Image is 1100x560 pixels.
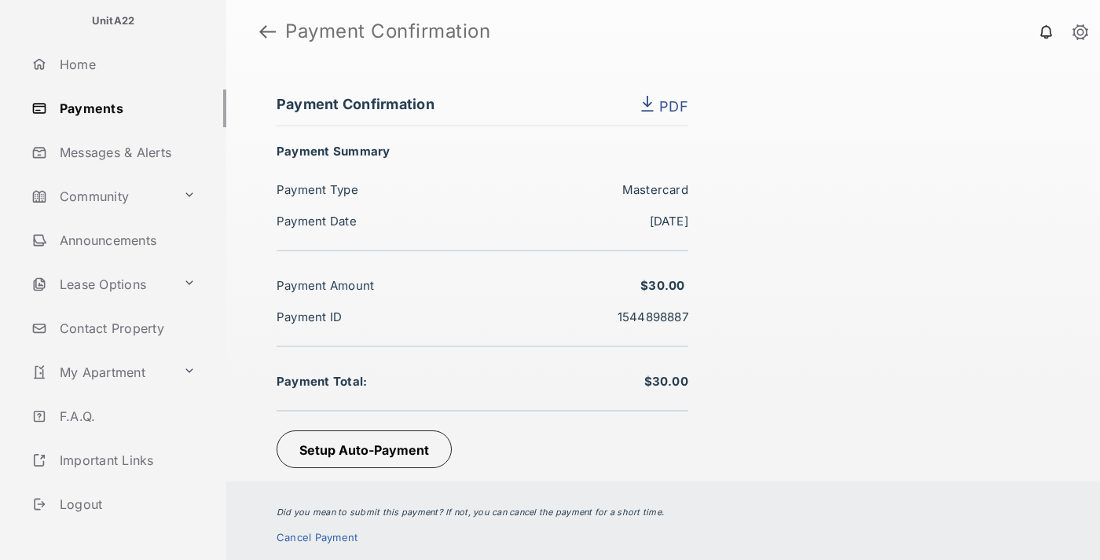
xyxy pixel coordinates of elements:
[25,441,202,479] a: Important Links
[25,46,226,83] a: Home
[277,273,482,298] dt: Payment Amount
[640,278,688,293] b: $30.00
[277,144,390,159] b: Payment Summary
[25,265,177,303] a: Lease Options
[25,309,226,347] a: Contact Property
[25,353,177,391] a: My Apartment
[277,430,452,468] button: Setup Auto-Payment
[277,531,366,544] div: Cancel Payment
[277,442,460,458] a: Setup Auto-Payment
[285,22,490,41] strong: Payment Confirmation
[25,485,226,523] a: Logout
[482,305,688,330] dd: 1544898887
[277,305,482,330] dt: Payment ID
[277,96,688,126] h3: Payment Confirmation
[482,209,688,234] dd: [DATE]
[644,374,689,389] b: $30.00
[92,13,135,29] p: UnitA22
[482,178,688,203] dd: Mastercard
[640,96,688,115] a: PDF
[25,397,226,435] a: F.A.Q.
[277,374,367,389] b: Payment Total :
[25,134,226,171] a: Messages & Alerts
[25,221,226,259] a: Announcements
[277,178,482,203] dt: Payment Type
[25,90,226,127] a: Payments
[277,507,1050,518] div: Did you mean to submit this payment? If not, you can cancel the payment for a short time.
[25,178,177,215] a: Community
[277,209,482,234] dt: Payment Date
